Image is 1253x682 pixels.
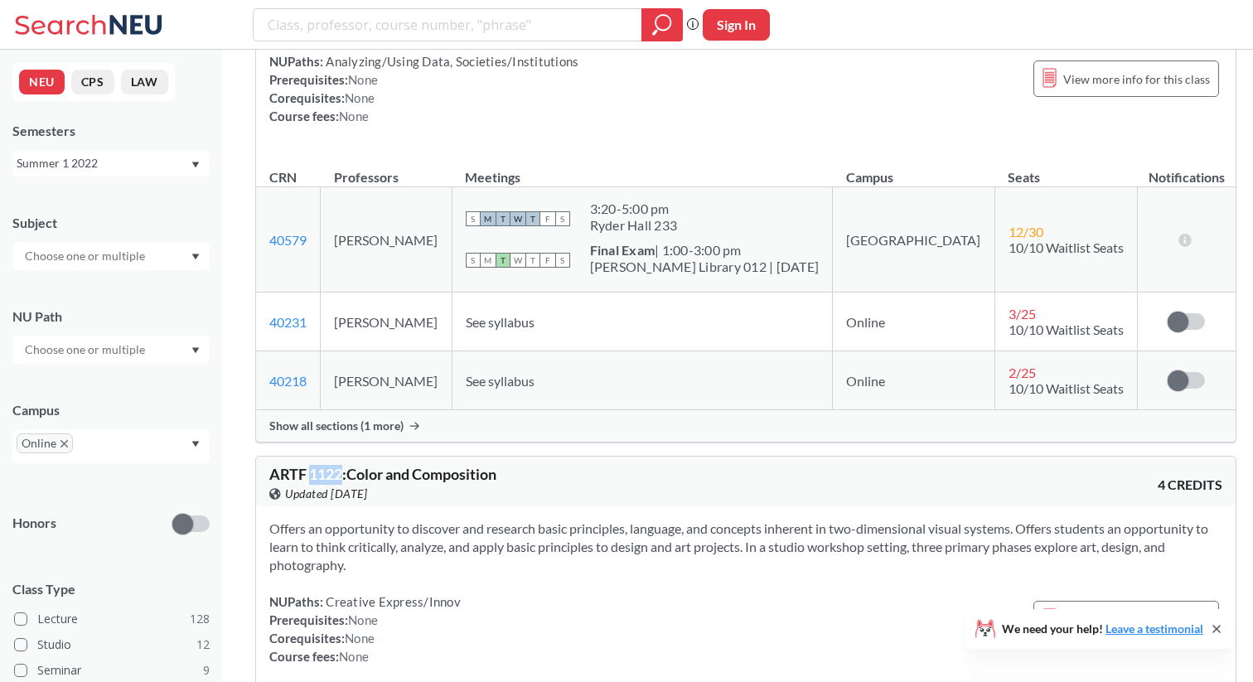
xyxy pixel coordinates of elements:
div: OnlineX to remove pillDropdown arrow [12,429,210,463]
button: CPS [71,70,114,94]
span: None [348,612,378,627]
td: Online [833,293,995,351]
span: 9 [203,661,210,680]
div: 3:20 - 5:00 pm [590,201,678,217]
div: Dropdown arrow [12,242,210,270]
span: See syllabus [466,373,535,389]
a: Leave a testimonial [1105,622,1203,636]
span: We need your help! [1002,623,1203,635]
td: [GEOGRAPHIC_DATA] [833,187,995,293]
span: F [540,253,555,268]
span: 10/10 Waitlist Seats [1009,239,1124,255]
label: Studio [14,634,210,655]
a: 40218 [269,373,307,389]
span: M [481,253,496,268]
button: LAW [121,70,168,94]
input: Choose one or multiple [17,246,156,266]
svg: magnifying glass [652,13,672,36]
span: T [525,253,540,268]
th: Professors [321,152,452,187]
b: Final Exam [590,242,656,258]
input: Class, professor, course number, "phrase" [266,11,630,39]
svg: X to remove pill [60,440,68,447]
span: None [339,649,369,664]
span: Updated [DATE] [285,485,367,503]
span: 128 [190,610,210,628]
div: NUPaths: Prerequisites: Corequisites: Course fees: [269,52,578,125]
span: View more info for this class [1063,69,1210,89]
span: S [555,253,570,268]
button: NEU [19,70,65,94]
span: S [466,211,481,226]
span: 12 / 30 [1009,224,1043,239]
label: Seminar [14,660,210,681]
td: Online [833,351,995,410]
p: Honors [12,514,56,533]
th: Notifications [1138,152,1236,187]
div: Subject [12,214,210,232]
a: 40231 [269,314,307,330]
td: [PERSON_NAME] [321,293,452,351]
div: Dropdown arrow [12,336,210,364]
span: 10/10 Waitlist Seats [1009,322,1124,337]
svg: Dropdown arrow [191,162,200,168]
span: M [481,211,496,226]
div: NU Path [12,307,210,326]
th: Seats [994,152,1137,187]
div: magnifying glass [641,8,683,41]
span: W [510,211,525,226]
span: None [345,631,375,646]
td: [PERSON_NAME] [321,187,452,293]
span: W [510,253,525,268]
span: Creative Express/Innov [323,594,461,609]
a: 40579 [269,232,307,248]
div: Summer 1 2022Dropdown arrow [12,150,210,177]
svg: Dropdown arrow [191,441,200,447]
div: Semesters [12,122,210,140]
span: 4 CREDITS [1158,476,1222,494]
span: S [555,211,570,226]
th: Meetings [452,152,833,187]
span: S [466,253,481,268]
span: None [348,72,378,87]
span: See syllabus [466,314,535,330]
span: F [540,211,555,226]
span: T [525,211,540,226]
th: Campus [833,152,995,187]
td: [PERSON_NAME] [321,351,452,410]
div: | 1:00-3:00 pm [590,242,820,259]
span: 10/10 Waitlist Seats [1009,380,1124,396]
span: None [339,109,369,123]
span: T [496,211,510,226]
div: Summer 1 2022 [17,154,190,172]
button: Sign In [703,9,770,41]
div: [PERSON_NAME] Library 012 | [DATE] [590,259,820,275]
span: T [496,253,510,268]
span: 2 / 25 [1009,365,1036,380]
span: 3 / 25 [1009,306,1036,322]
svg: Dropdown arrow [191,347,200,354]
label: Lecture [14,608,210,630]
span: Show all sections (1 more) [269,418,404,433]
span: ARTF 1122 : Color and Composition [269,465,496,483]
div: Ryder Hall 233 [590,217,678,234]
span: OnlineX to remove pill [17,433,73,453]
span: None [345,90,375,105]
input: Choose one or multiple [17,340,156,360]
div: Campus [12,401,210,419]
span: 12 [196,636,210,654]
div: CRN [269,168,297,186]
div: NUPaths: Prerequisites: Corequisites: Course fees: [269,593,461,665]
svg: Dropdown arrow [191,254,200,260]
div: Show all sections (1 more) [256,410,1236,442]
span: Analyzing/Using Data, Societies/Institutions [323,54,578,69]
span: Class Type [12,580,210,598]
span: Offers an opportunity to discover and research basic principles, language, and concepts inherent ... [269,520,1208,573]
